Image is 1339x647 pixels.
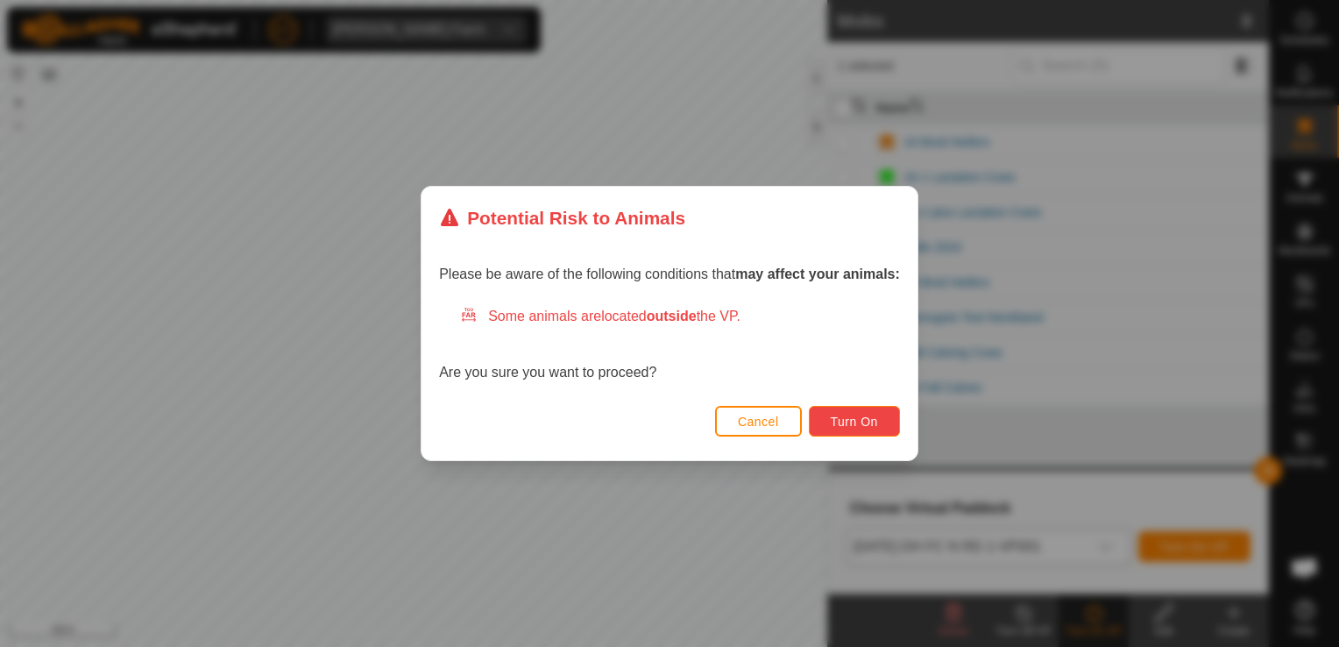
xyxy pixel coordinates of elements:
[439,204,685,231] div: Potential Risk to Animals
[647,309,697,323] strong: outside
[809,406,900,437] button: Turn On
[439,267,900,281] span: Please be aware of the following conditions that
[439,306,900,383] div: Are you sure you want to proceed?
[715,406,802,437] button: Cancel
[738,415,779,429] span: Cancel
[601,309,740,323] span: located the VP.
[460,306,900,327] div: Some animals are
[831,415,878,429] span: Turn On
[735,267,900,281] strong: may affect your animals:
